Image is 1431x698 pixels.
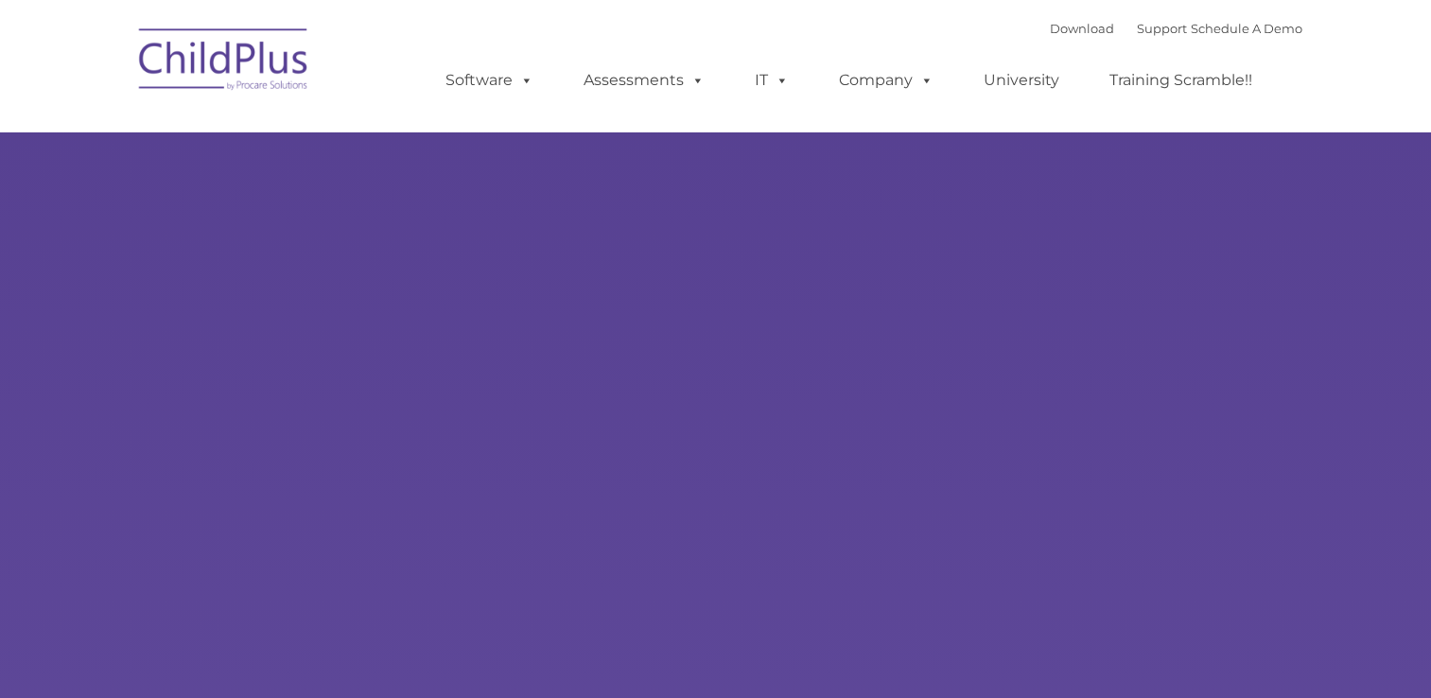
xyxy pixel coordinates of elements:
a: Download [1050,21,1114,36]
a: Assessments [565,61,724,99]
img: ChildPlus by Procare Solutions [130,15,319,110]
a: Company [820,61,952,99]
a: Training Scramble!! [1091,61,1271,99]
a: Support [1137,21,1187,36]
font: | [1050,21,1302,36]
a: University [965,61,1078,99]
a: IT [736,61,808,99]
a: Schedule A Demo [1191,21,1302,36]
a: Software [427,61,552,99]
